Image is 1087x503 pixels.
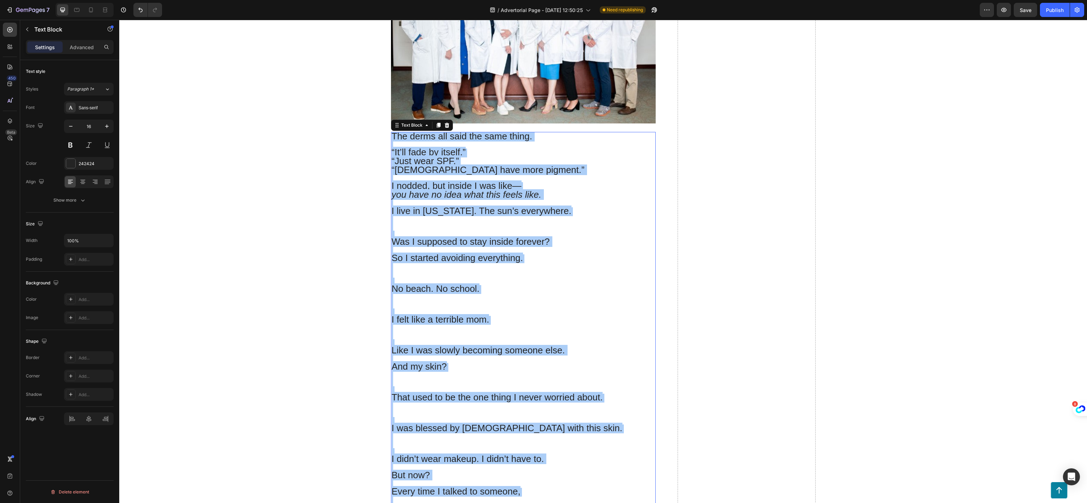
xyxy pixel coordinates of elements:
div: Add... [79,392,112,398]
span: “[DEMOGRAPHIC_DATA] have more pigment.” [272,145,465,155]
div: Background [26,278,60,288]
div: Add... [79,256,112,263]
button: Save [1014,3,1037,17]
span: “It’ll fade by itself.” [272,127,347,138]
p: Settings [35,44,55,51]
span: “Just wear SPF.” [272,136,340,146]
span: But now? [272,450,311,461]
iframe: Design area [119,20,1087,503]
div: Align [26,414,46,424]
div: Add... [79,355,112,361]
div: Text style [26,68,45,75]
div: Styles [26,86,38,92]
div: Text Block [281,102,305,109]
span: Paragraph 1* [67,86,94,92]
div: Size [26,121,45,131]
div: Open Intercom Messenger [1063,468,1080,485]
div: Delete element [50,488,89,496]
span: So I started avoiding everything. [272,233,404,243]
div: Add... [79,315,112,321]
input: Auto [64,234,113,247]
div: Font [26,104,35,111]
div: 450 [7,75,17,81]
div: 242424 [79,161,112,167]
button: Delete element [26,486,114,498]
div: Undo/Redo [133,3,162,17]
button: Paragraph 1* [64,83,114,96]
div: Shadow [26,391,42,398]
div: Corner [26,373,40,379]
p: 7 [46,6,50,14]
button: Publish [1040,3,1070,17]
div: Add... [79,296,112,303]
div: Publish [1046,6,1064,14]
span: I was blessed by [DEMOGRAPHIC_DATA] with this skin. [272,403,503,414]
span: Save [1020,7,1031,13]
span: Need republishing [607,7,643,13]
span: I felt like a terrible mom. [272,294,370,305]
div: Color [26,160,37,167]
span: I didn’t wear makeup. I didn’t have to. [272,434,425,444]
i: you have no idea what this feels like. [272,169,422,180]
div: Border [26,354,40,361]
div: Width [26,237,38,244]
div: Show more [53,197,86,204]
span: I nodded, but inside I was like— [272,161,402,171]
div: Sans-serif [79,105,112,111]
span: Was I supposed to stay inside forever? [272,216,431,227]
p: Text Block [34,25,94,34]
span: / [498,6,499,14]
div: Add... [79,373,112,380]
button: Show more [26,194,114,207]
button: 7 [3,3,53,17]
div: Color [26,296,37,302]
span: I live in [US_STATE]. The sun’s everywhere. [272,186,452,196]
span: Advertorial Page - [DATE] 12:50:25 [501,6,583,14]
span: No beach. No school. [272,264,361,274]
div: Padding [26,256,42,262]
div: Image [26,314,38,321]
span: Like I was slowly becoming someone else. [272,325,446,336]
div: Shape [26,337,48,346]
div: Beta [5,129,17,135]
span: The derms all said the same thing. [272,111,413,122]
p: Advanced [70,44,94,51]
div: Align [26,177,46,187]
span: That used to be the one thing I never worried about. [272,372,484,383]
div: Size [26,219,45,229]
span: And my skin? [272,341,328,352]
